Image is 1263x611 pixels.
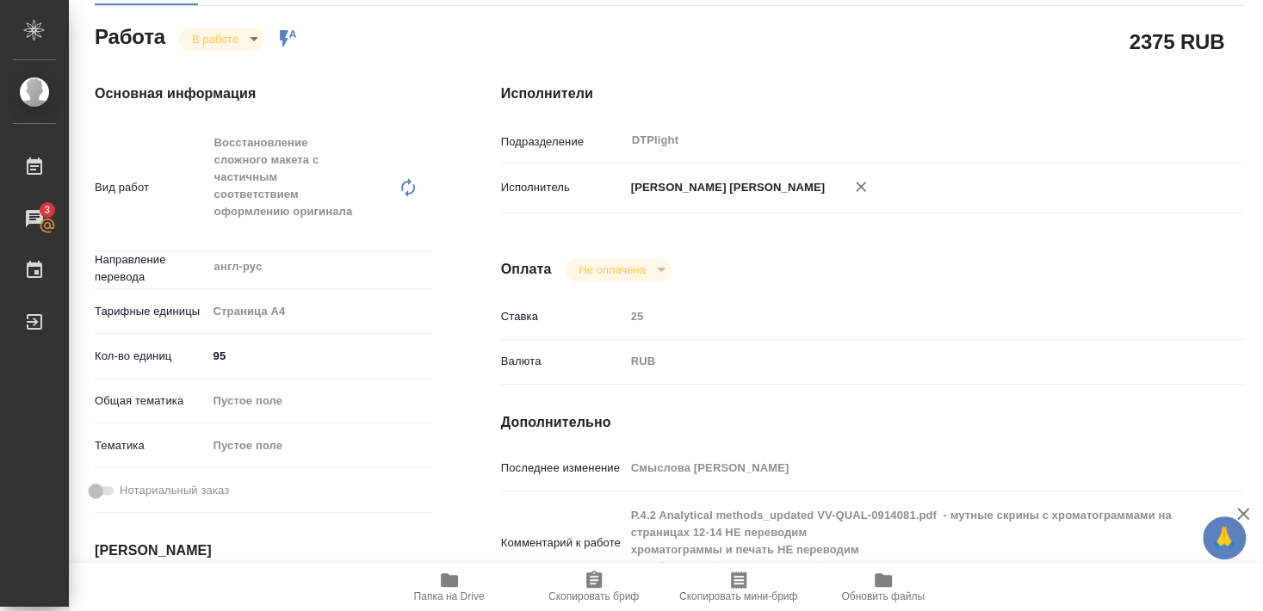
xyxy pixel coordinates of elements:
span: 3 [34,201,60,219]
input: Пустое поле [625,304,1182,329]
div: RUB [625,347,1182,376]
p: Ставка [501,308,625,325]
p: Валюта [501,353,625,370]
div: Пустое поле [207,386,432,416]
button: 🙏 [1203,516,1246,559]
p: Тематика [95,437,207,454]
span: Обновить файлы [841,590,925,602]
input: Пустое поле [625,455,1182,480]
h4: Основная информация [95,83,432,104]
button: Удалить исполнителя [842,168,880,206]
div: В работе [178,28,264,51]
a: 3 [4,197,65,240]
div: В работе [565,258,671,281]
p: Кол-во единиц [95,348,207,365]
h4: Исполнители [501,83,1244,104]
h4: [PERSON_NAME] [95,540,432,561]
div: Пустое поле [207,431,432,460]
p: Подразделение [501,133,625,151]
span: Папка на Drive [414,590,485,602]
button: Скопировать бриф [522,563,666,611]
button: Обновить файлы [811,563,956,611]
p: Тарифные единицы [95,303,207,320]
span: Нотариальный заказ [120,482,229,499]
div: Пустое поле [214,437,412,454]
span: Скопировать мини-бриф [679,590,797,602]
button: Скопировать мини-бриф [666,563,811,611]
p: Вид работ [95,179,207,196]
p: Комментарий к работе [501,534,625,552]
p: [PERSON_NAME] [PERSON_NAME] [625,179,826,196]
h4: Дополнительно [501,412,1244,433]
button: Папка на Drive [377,563,522,611]
button: В работе [187,32,244,46]
span: 🙏 [1210,520,1239,556]
p: Исполнитель [501,179,625,196]
p: Общая тематика [95,392,207,410]
textarea: P.4.2 Analytical methods_updated VV-QUAL-0914081.pdf - мутные скрины с хроматограммами на страниц... [625,501,1182,583]
p: Последнее изменение [501,460,625,477]
input: ✎ Введи что-нибудь [207,343,432,368]
h4: Оплата [501,259,552,280]
div: Пустое поле [214,392,412,410]
div: Страница А4 [207,297,432,326]
button: Не оплачена [573,262,650,277]
h2: Работа [95,20,165,51]
span: Скопировать бриф [548,590,639,602]
p: Направление перевода [95,251,207,286]
h2: 2375 RUB [1130,27,1224,56]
